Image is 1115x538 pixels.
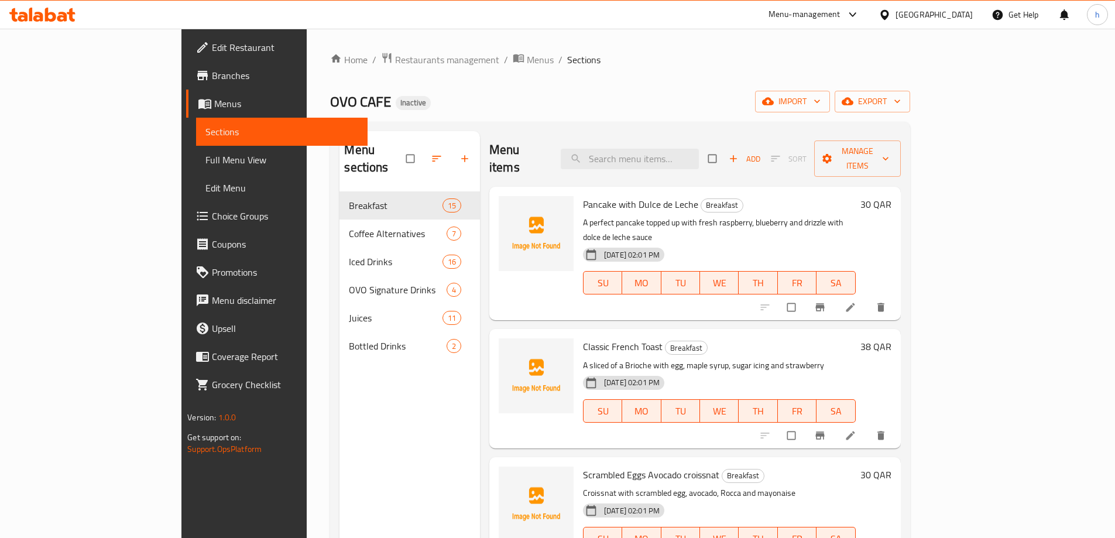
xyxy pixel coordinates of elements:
[567,53,601,67] span: Sections
[627,275,656,292] span: MO
[726,150,763,168] span: Add item
[218,410,236,425] span: 1.0.0
[700,271,739,294] button: WE
[186,286,368,314] a: Menu disclaimer
[739,399,777,423] button: TH
[821,275,850,292] span: SA
[443,200,461,211] span: 15
[399,148,424,170] span: Select all sections
[339,248,480,276] div: Iced Drinks16
[212,321,358,335] span: Upsell
[588,275,617,292] span: SU
[349,283,446,297] span: OVO Signature Drinks
[214,97,358,111] span: Menus
[701,198,743,213] div: Breakfast
[665,341,708,355] div: Breakfast
[722,469,764,483] div: Breakfast
[205,181,358,195] span: Edit Menu
[583,271,622,294] button: SU
[1095,8,1100,21] span: h
[780,424,805,447] span: Select to update
[599,377,664,388] span: [DATE] 02:01 PM
[186,258,368,286] a: Promotions
[442,311,461,325] div: items
[807,423,835,448] button: Branch-specific-item
[583,196,698,213] span: Pancake with Dulce de Leche
[349,339,446,353] span: Bottled Drinks
[212,293,358,307] span: Menu disclaimer
[739,271,777,294] button: TH
[349,311,442,325] span: Juices
[860,338,891,355] h6: 38 QAR
[447,283,461,297] div: items
[783,275,812,292] span: FR
[722,469,764,482] span: Breakfast
[816,399,855,423] button: SA
[330,52,910,67] nav: breadcrumb
[561,149,699,169] input: search
[187,410,216,425] span: Version:
[212,68,358,83] span: Branches
[339,191,480,220] div: Breakfast15
[743,403,773,420] span: TH
[187,441,262,457] a: Support.OpsPlatform
[344,141,406,176] h2: Menu sections
[860,467,891,483] h6: 30 QAR
[896,8,973,21] div: [GEOGRAPHIC_DATA]
[452,146,480,172] button: Add section
[844,94,901,109] span: export
[186,342,368,371] a: Coverage Report
[583,338,663,355] span: Classic French Toast
[186,33,368,61] a: Edit Restaurant
[599,249,664,261] span: [DATE] 02:01 PM
[821,403,850,420] span: SA
[205,125,358,139] span: Sections
[868,294,896,320] button: delete
[396,96,431,110] div: Inactive
[186,61,368,90] a: Branches
[780,296,805,318] span: Select to update
[424,146,452,172] span: Sort sections
[212,378,358,392] span: Grocery Checklist
[212,40,358,54] span: Edit Restaurant
[835,91,910,112] button: export
[701,198,743,212] span: Breakfast
[395,53,499,67] span: Restaurants management
[778,399,816,423] button: FR
[349,227,446,241] span: Coffee Alternatives
[583,358,856,373] p: A sliced of a Brioche with egg, maple syrup, sugar icing and strawberry
[764,94,821,109] span: import
[755,91,830,112] button: import
[339,187,480,365] nav: Menu sections
[447,285,461,296] span: 4
[726,150,763,168] button: Add
[186,371,368,399] a: Grocery Checklist
[504,53,508,67] li: /
[447,341,461,352] span: 2
[212,265,358,279] span: Promotions
[661,399,700,423] button: TU
[513,52,554,67] a: Menus
[588,403,617,420] span: SU
[212,237,358,251] span: Coupons
[443,313,461,324] span: 11
[583,399,622,423] button: SU
[186,314,368,342] a: Upsell
[372,53,376,67] li: /
[196,174,368,202] a: Edit Menu
[583,215,856,245] p: A perfect pancake topped up with fresh raspberry, blueberry and drizzle with dolce de leche sauce
[442,198,461,213] div: items
[783,403,812,420] span: FR
[729,152,760,166] span: Add
[665,341,707,355] span: Breakfast
[489,141,547,176] h2: Menu items
[447,339,461,353] div: items
[807,294,835,320] button: Branch-specific-item
[705,275,734,292] span: WE
[499,338,574,413] img: Classic French Toast
[396,98,431,108] span: Inactive
[186,202,368,230] a: Choice Groups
